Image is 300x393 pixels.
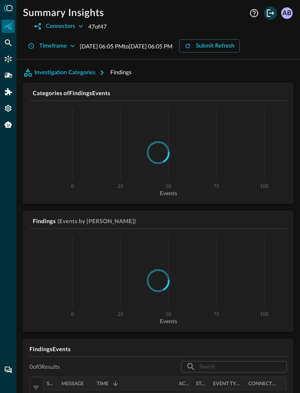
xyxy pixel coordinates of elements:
h1: Summary Insights [23,7,104,20]
button: Connectors [30,20,88,33]
div: Addons [2,85,15,98]
h5: Findings Events [30,345,287,353]
div: Summary Insights [2,20,15,33]
button: Logout [264,7,277,20]
button: Help [248,7,261,20]
h5: Categories of Findings Events [33,89,287,97]
div: Submit Refresh [196,41,234,51]
div: AB [281,7,293,19]
div: Chat [2,363,15,377]
span: Findings [110,69,132,75]
div: Settings [2,102,15,115]
input: Search [199,359,268,374]
p: [DATE] 06:05 PM to [DATE] 06:05 PM [80,42,173,50]
div: Timeframe [39,41,67,51]
button: Investigation Categories [23,66,110,79]
button: Timeframe [23,39,80,53]
div: Connectors [46,21,75,32]
button: Submit Refresh [179,39,240,53]
div: Pipelines [2,69,15,82]
div: Connectors [2,53,15,66]
h5: (Events by [PERSON_NAME]) [57,217,136,225]
div: Query Agent [2,118,15,131]
h5: Findings [33,217,56,225]
p: 47 of 47 [88,22,107,31]
p: 0 of 0 Results [30,363,60,370]
div: Federated Search [2,36,15,49]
